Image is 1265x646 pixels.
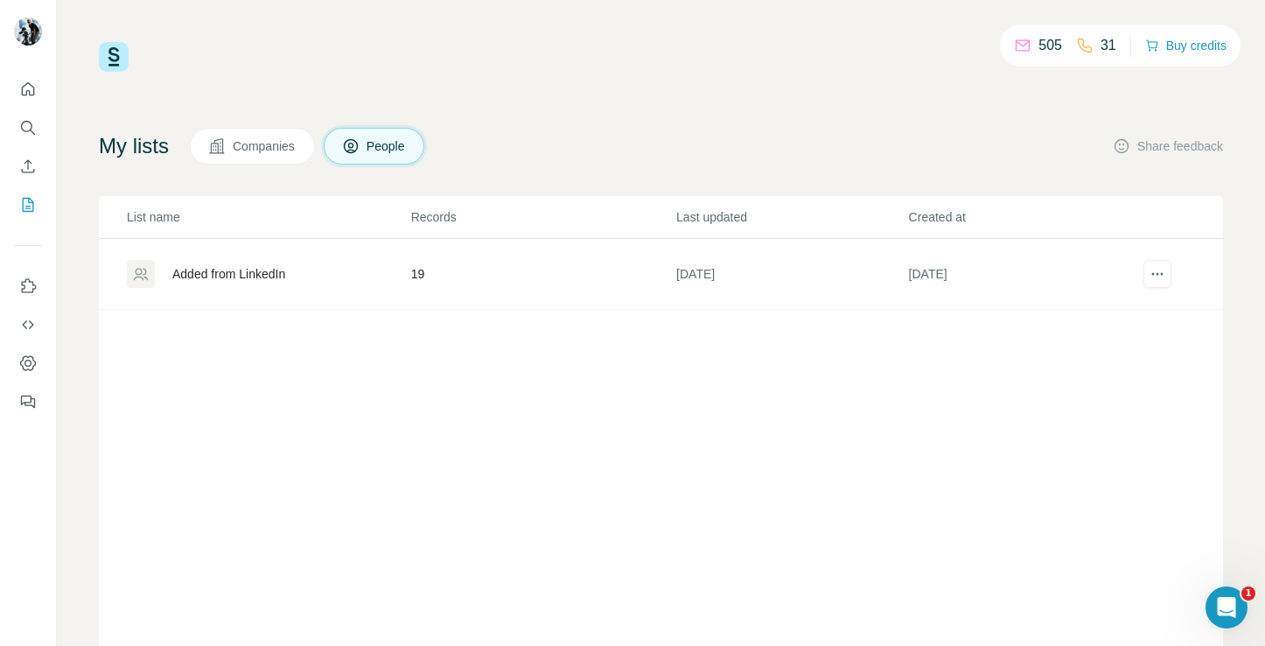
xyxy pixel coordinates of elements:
button: Quick start [14,74,42,105]
button: Search [14,112,42,144]
button: Use Surfe API [14,309,42,341]
p: Created at [909,208,1140,226]
td: [DATE] [908,239,1141,310]
span: Companies [233,137,297,155]
td: 19 [410,239,675,310]
p: List name [127,208,409,226]
span: 1 [1241,586,1255,600]
button: Dashboard [14,348,42,379]
p: 505 [1038,35,1062,56]
button: actions [1143,260,1171,288]
p: 31 [1101,35,1116,56]
p: Last updated [676,208,907,226]
span: People [367,137,407,155]
button: Use Surfe on LinkedIn [14,270,42,302]
button: Buy credits [1145,33,1227,58]
td: [DATE] [675,239,908,310]
img: Avatar [14,18,42,46]
button: Enrich CSV [14,151,42,182]
p: Records [411,208,674,226]
button: My lists [14,189,42,221]
div: Added from LinkedIn [172,265,285,283]
h4: My lists [99,132,169,160]
button: Share feedback [1113,137,1223,155]
img: Surfe Logo [99,42,129,72]
button: Feedback [14,386,42,418]
iframe: Intercom live chat [1206,586,1248,628]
